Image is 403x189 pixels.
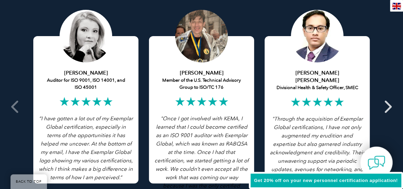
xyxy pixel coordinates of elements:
em: “I have gotten a lot out of my Exemplar Global certification, especially in terms of the opportun... [39,115,133,181]
h5: Divisional Health & Safety Officer, SMEC [270,69,364,91]
h2: ★★★★★ [154,96,249,107]
h2: ★★★★★ [39,96,133,107]
i: ” [39,115,133,181]
img: en [392,3,401,9]
a: BACK TO TOP [11,174,47,189]
img: contact-chat.png [368,154,385,171]
h5: Member of the U.S. Technical Advisory Group to ISO/TC 176 [154,69,249,91]
span: Get 20% off on your new personnel certification application! [254,178,398,183]
h5: Auditor for ISO 9001, ISO 14001, and ISO 45001 [39,69,133,91]
strong: [PERSON_NAME] [PERSON_NAME] [295,70,339,83]
h2: ★★★★★ [270,96,364,108]
strong: [PERSON_NAME] [64,70,108,76]
strong: [PERSON_NAME] [180,70,224,76]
